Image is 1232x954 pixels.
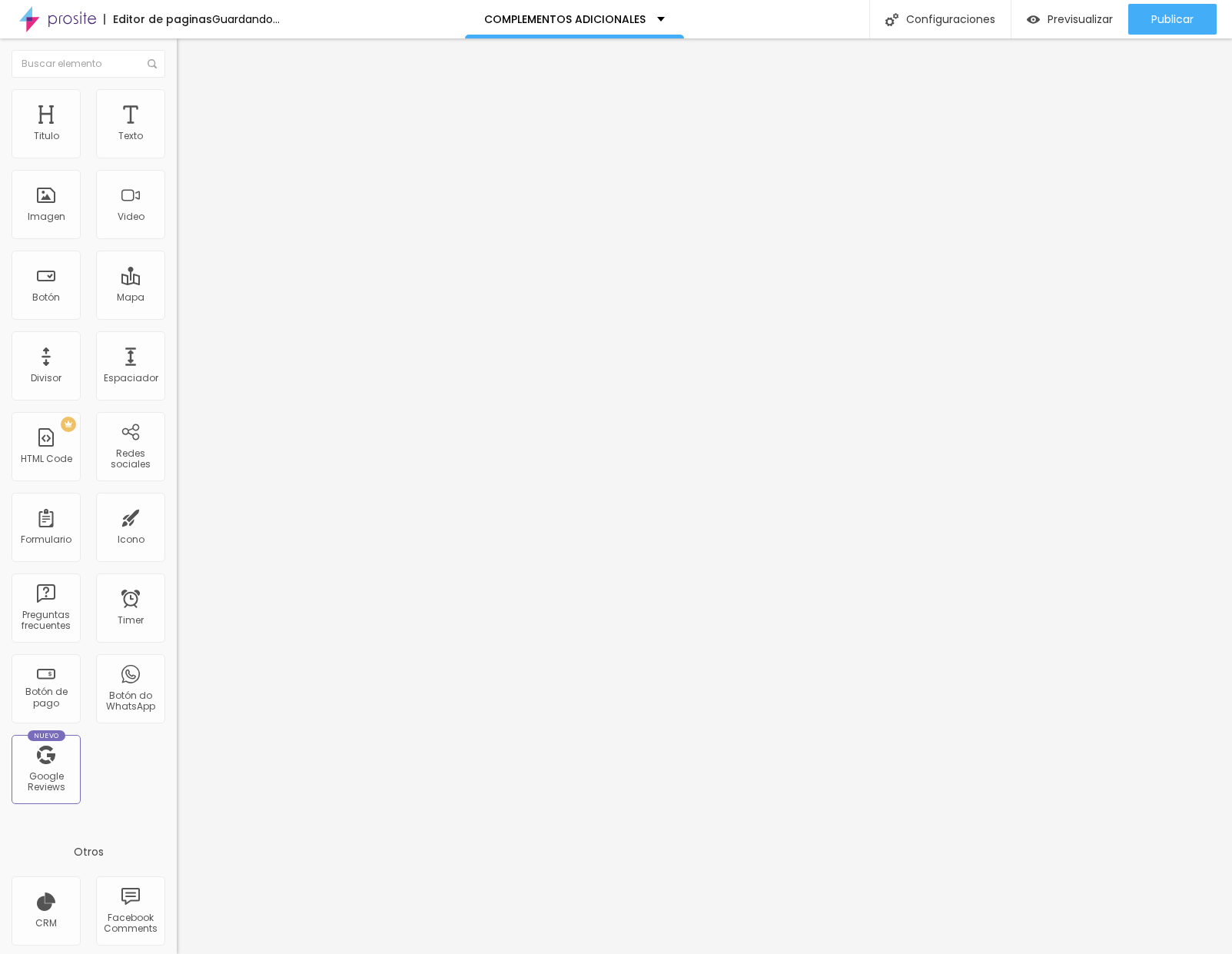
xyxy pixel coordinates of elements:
[1151,13,1194,25] span: Publicar
[100,690,161,713] div: Botón do WhatsApp
[148,59,157,68] img: Icone
[1011,4,1128,35] button: Previsualizar
[28,211,65,222] div: Imagen
[15,686,76,709] div: Botón de pago
[15,610,76,632] div: Preguntas frecuentes
[34,131,59,141] div: Titulo
[1128,4,1217,35] button: Publicar
[31,373,61,384] div: Divisor
[1027,13,1040,26] img: view-1.svg
[21,534,71,545] div: Formulario
[21,454,72,464] div: HTML Code
[35,918,57,929] div: CRM
[118,211,144,222] div: Video
[212,14,280,25] div: Guardando...
[104,14,212,25] div: Editor de paginas
[118,615,144,626] div: Timer
[104,373,158,384] div: Espaciador
[885,13,898,26] img: Icone
[484,14,646,25] p: COMPLEMENTOS ADICIONALES
[15,771,76,793] div: Google Reviews
[28,730,65,741] div: Nuevo
[12,50,165,78] input: Buscar elemento
[32,292,60,303] div: Botón
[100,448,161,470] div: Redes sociales
[118,131,143,141] div: Texto
[118,534,144,545] div: Icono
[117,292,144,303] div: Mapa
[1048,13,1113,25] span: Previsualizar
[100,912,161,935] div: Facebook Comments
